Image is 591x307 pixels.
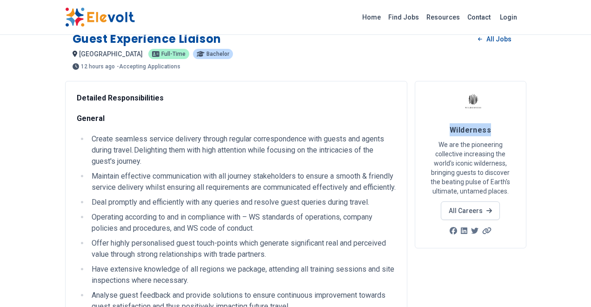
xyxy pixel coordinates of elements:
[89,212,396,234] li: Operating according to and in compliance with – WS standards of operations, company policies and ...
[81,64,115,69] span: 12 hours ago
[73,32,221,47] h1: Guest Experience Liaison
[450,126,491,134] span: Wilderness
[206,51,229,57] span: Bachelor
[464,10,494,25] a: Contact
[471,32,518,46] a: All Jobs
[89,197,396,208] li: Deal promptly and efficiently with any queries and resolve guest queries during travel.
[385,10,423,25] a: Find Jobs
[359,10,385,25] a: Home
[426,140,515,196] p: We are the pioneering collective increasing the world's iconic wilderness, bringing guests to dis...
[77,93,164,102] strong: Detailed Responsibilities
[89,264,396,286] li: Have extensive knowledge of all regions we package, attending all training sessions and site insp...
[117,64,180,69] p: - Accepting Applications
[161,51,186,57] span: Full-time
[65,7,135,27] img: Elevolt
[423,10,464,25] a: Resources
[459,93,482,116] img: Wilderness
[77,114,105,123] strong: General
[441,201,500,220] a: All Careers
[545,262,591,307] iframe: Chat Widget
[89,238,396,260] li: Offer highly personalised guest touch-points which generate significant real and perceived value ...
[89,171,396,193] li: Maintain effective communication with all journey stakeholders to ensure a smooth & friendly serv...
[79,50,143,58] span: [GEOGRAPHIC_DATA]
[89,133,396,167] li: Create seamless service delivery through regular correspondence with guests and agents during tra...
[494,8,523,27] a: Login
